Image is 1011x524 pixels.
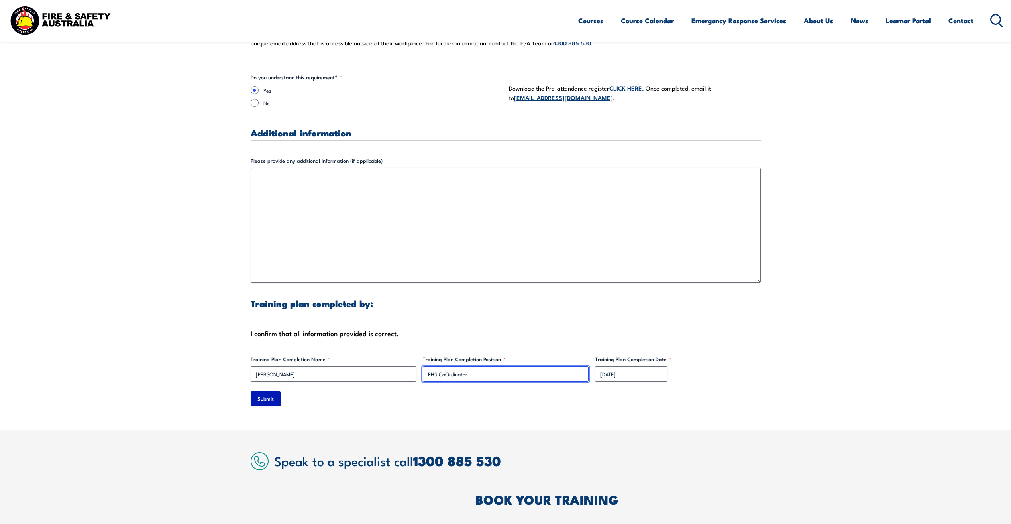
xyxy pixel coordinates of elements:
h3: Training plan completed by: [251,299,761,308]
h2: Speak to a specialist call [274,453,761,468]
a: Courses [578,10,603,31]
input: dd/mm/yyyy [595,366,667,382]
a: CLICK HERE [609,83,642,92]
label: Training Plan Completion Name [251,355,416,363]
a: Emergency Response Services [691,10,786,31]
h3: Additional information [251,128,761,137]
a: 1300 885 530 [554,38,591,47]
a: About Us [804,10,833,31]
h2: BOOK YOUR TRAINING [475,494,761,505]
a: [EMAIL_ADDRESS][DOMAIN_NAME] [514,93,613,102]
label: Please provide any additional information (if applicable) [251,157,761,165]
a: Course Calendar [621,10,674,31]
legend: Do you understand this requirement? [251,73,342,81]
a: News [851,10,868,31]
input: Submit [251,391,281,406]
p: Download the Pre-attendance register . Once completed, email it to . [509,83,761,102]
label: Training Plan Completion Position [423,355,589,363]
a: Contact [948,10,974,31]
label: No [263,99,503,107]
a: 1300 885 530 [413,450,501,471]
a: Learner Portal [886,10,931,31]
div: I confirm that all information provided is correct. [251,327,761,339]
label: Training Plan Completion Date [595,355,761,363]
label: Yes [263,86,503,94]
